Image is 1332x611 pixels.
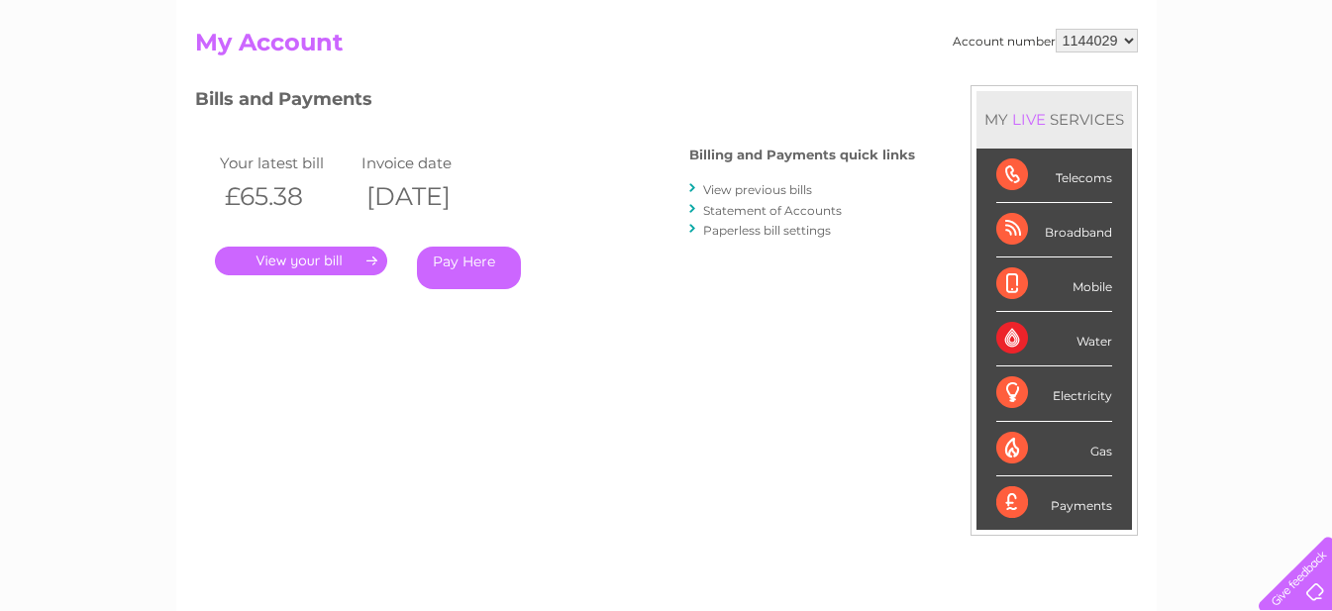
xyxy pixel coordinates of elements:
a: View previous bills [703,182,812,197]
div: Gas [996,422,1112,476]
a: . [215,247,387,275]
a: Pay Here [417,247,521,289]
a: Contact [1200,84,1249,99]
div: Broadband [996,203,1112,257]
div: Account number [953,29,1138,52]
td: Invoice date [357,150,499,176]
div: Payments [996,476,1112,530]
h3: Bills and Payments [195,85,915,120]
div: Electricity [996,366,1112,421]
a: Statement of Accounts [703,203,842,218]
h4: Billing and Payments quick links [689,148,915,162]
a: Log out [1267,84,1313,99]
div: Clear Business is a trading name of Verastar Limited (registered in [GEOGRAPHIC_DATA] No. 3667643... [199,11,1135,96]
th: [DATE] [357,176,499,217]
a: 0333 014 3131 [959,10,1095,35]
div: LIVE [1008,110,1050,129]
a: Blog [1160,84,1188,99]
th: £65.38 [215,176,358,217]
a: Energy [1033,84,1076,99]
a: Water [983,84,1021,99]
h2: My Account [195,29,1138,66]
div: MY SERVICES [976,91,1132,148]
a: Paperless bill settings [703,223,831,238]
img: logo.png [47,51,148,112]
div: Mobile [996,257,1112,312]
td: Your latest bill [215,150,358,176]
a: Telecoms [1088,84,1148,99]
div: Telecoms [996,149,1112,203]
div: Water [996,312,1112,366]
